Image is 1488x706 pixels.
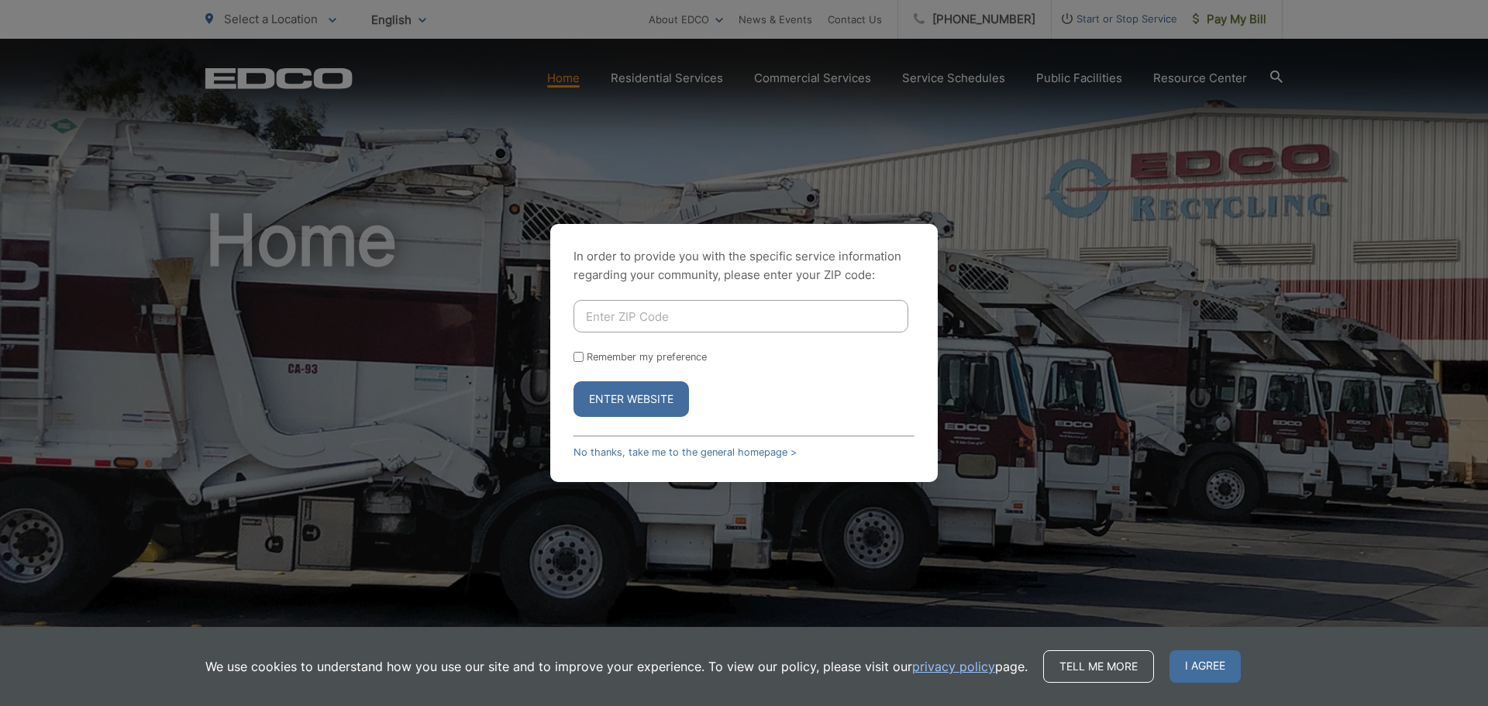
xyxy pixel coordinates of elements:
[205,657,1028,676] p: We use cookies to understand how you use our site and to improve your experience. To view our pol...
[1169,650,1241,683] span: I agree
[573,381,689,417] button: Enter Website
[573,247,914,284] p: In order to provide you with the specific service information regarding your community, please en...
[1043,650,1154,683] a: Tell me more
[573,300,908,332] input: Enter ZIP Code
[573,446,797,458] a: No thanks, take me to the general homepage >
[912,657,995,676] a: privacy policy
[587,351,707,363] label: Remember my preference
